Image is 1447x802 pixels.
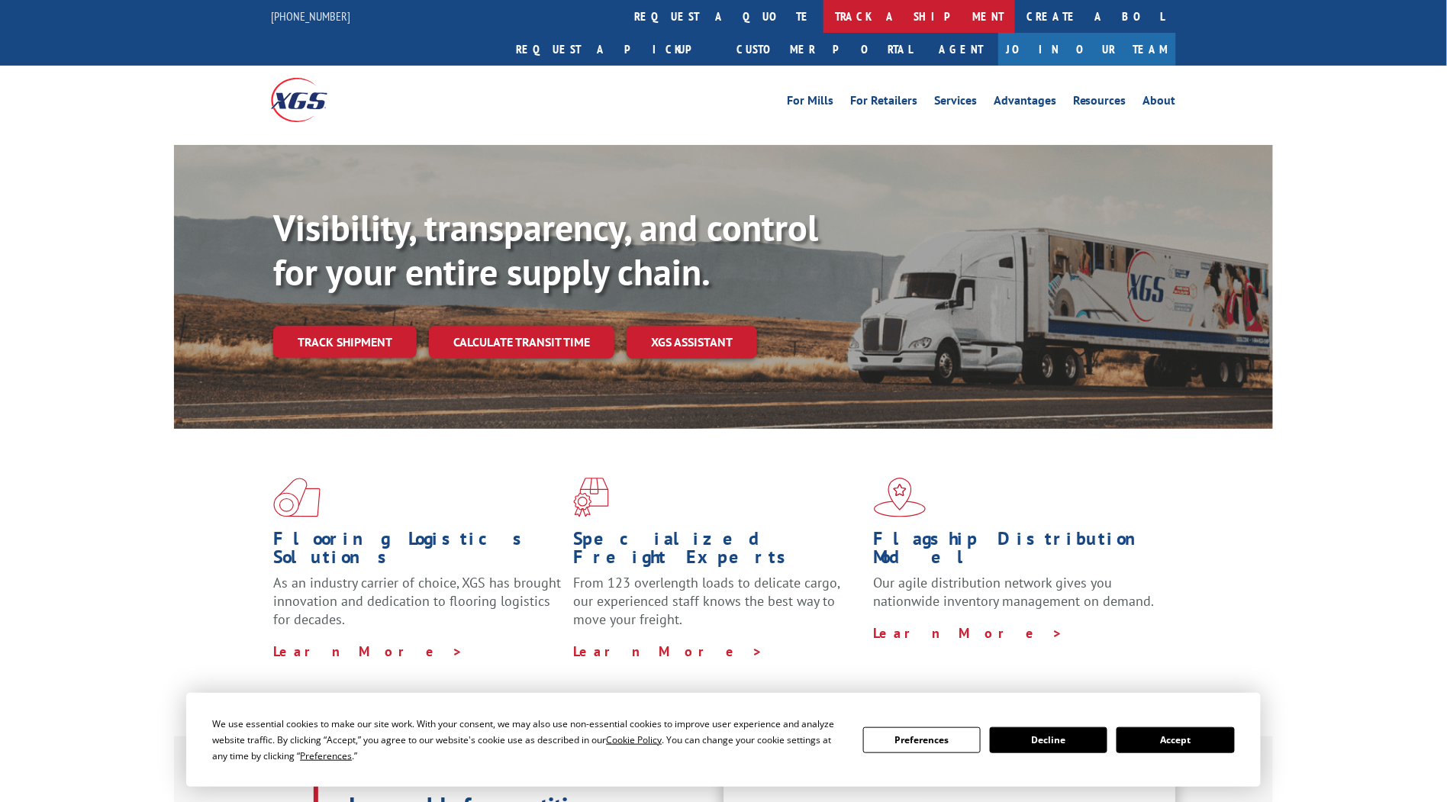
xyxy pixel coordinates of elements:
div: We use essential cookies to make our site work. With your consent, we may also use non-essential ... [212,716,844,764]
a: [PHONE_NUMBER] [271,8,350,24]
span: Our agile distribution network gives you nationwide inventory management on demand. [874,574,1155,610]
a: Learn More > [874,624,1064,642]
a: Calculate transit time [429,326,614,359]
a: Request a pickup [504,33,725,66]
a: Advantages [994,95,1056,111]
h1: Specialized Freight Experts [573,530,862,574]
h1: Flooring Logistics Solutions [273,530,562,574]
span: Preferences [300,749,352,762]
span: Cookie Policy [606,733,662,746]
img: xgs-icon-focused-on-flooring-red [573,478,609,517]
p: From 123 overlength loads to delicate cargo, our experienced staff knows the best way to move you... [573,574,862,642]
h1: Flagship Distribution Model [874,530,1162,574]
b: Visibility, transparency, and control for your entire supply chain. [273,204,818,295]
a: For Retailers [850,95,917,111]
a: For Mills [787,95,833,111]
a: Learn More > [573,643,763,660]
a: Learn More > [273,643,463,660]
a: Resources [1073,95,1126,111]
a: About [1143,95,1176,111]
button: Decline [990,727,1107,753]
a: Agent [923,33,998,66]
a: XGS ASSISTANT [627,326,757,359]
a: Customer Portal [725,33,923,66]
a: Join Our Team [998,33,1176,66]
img: xgs-icon-flagship-distribution-model-red [874,478,927,517]
button: Accept [1117,727,1234,753]
a: Services [934,95,977,111]
button: Preferences [863,727,981,753]
div: Cookie Consent Prompt [186,693,1261,787]
a: Track shipment [273,326,417,358]
img: xgs-icon-total-supply-chain-intelligence-red [273,478,321,517]
span: As an industry carrier of choice, XGS has brought innovation and dedication to flooring logistics... [273,574,561,628]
